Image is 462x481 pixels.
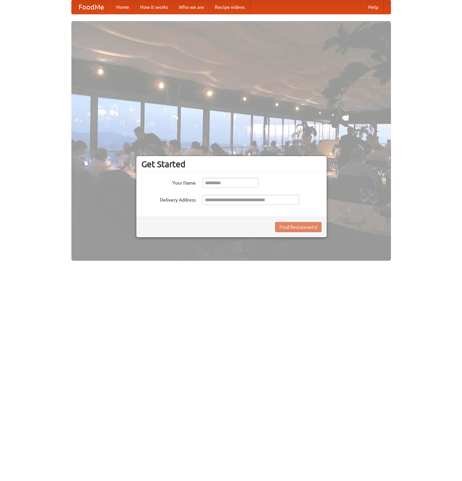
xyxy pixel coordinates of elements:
[72,0,111,14] a: FoodMe
[209,0,250,14] a: Recipe videos
[141,178,196,186] label: Your Name
[141,159,322,169] h3: Get Started
[135,0,173,14] a: How it works
[275,222,322,232] button: Find Restaurants!
[111,0,135,14] a: Home
[173,0,209,14] a: Who we are
[363,0,384,14] a: Help
[141,195,196,203] label: Delivery Address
